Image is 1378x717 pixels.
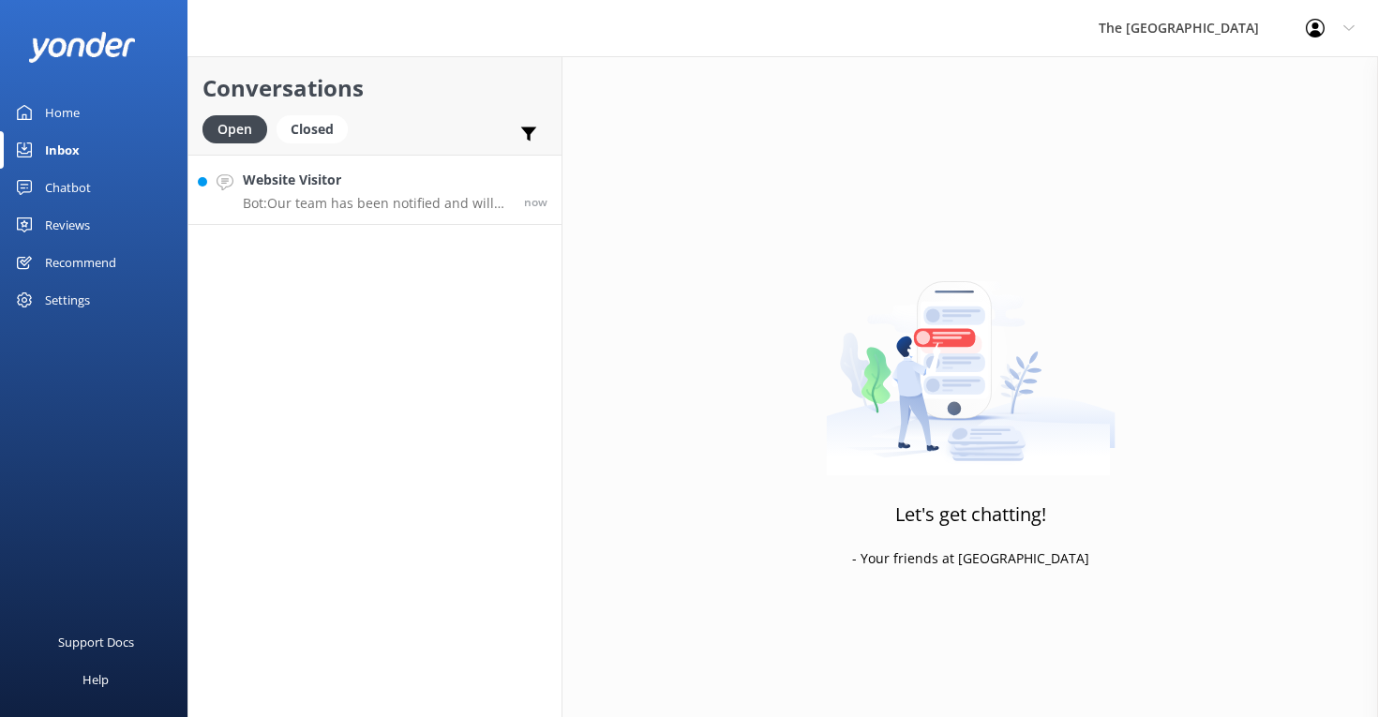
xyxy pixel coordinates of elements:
div: Settings [45,281,90,319]
div: Chatbot [45,169,91,206]
div: Home [45,94,80,131]
a: Website VisitorBot:Our team has been notified and will be with you as soon as possible. Alternati... [188,155,562,225]
img: artwork of a man stealing a conversation from at giant smartphone [826,242,1116,476]
div: Closed [277,115,348,143]
div: Recommend [45,244,116,281]
span: Aug 22 2025 12:09am (UTC -10:00) Pacific/Honolulu [524,194,547,210]
div: Inbox [45,131,80,169]
h3: Let's get chatting! [895,500,1046,530]
div: Reviews [45,206,90,244]
p: - Your friends at [GEOGRAPHIC_DATA] [852,548,1089,569]
h2: Conversations [202,70,547,106]
div: Open [202,115,267,143]
a: Closed [277,118,357,139]
a: Open [202,118,277,139]
div: Help [82,661,109,698]
div: Support Docs [58,623,134,661]
p: Bot: Our team has been notified and will be with you as soon as possible. Alternatively, you can ... [243,195,510,212]
h4: Website Visitor [243,170,510,190]
img: yonder-white-logo.png [28,32,136,63]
